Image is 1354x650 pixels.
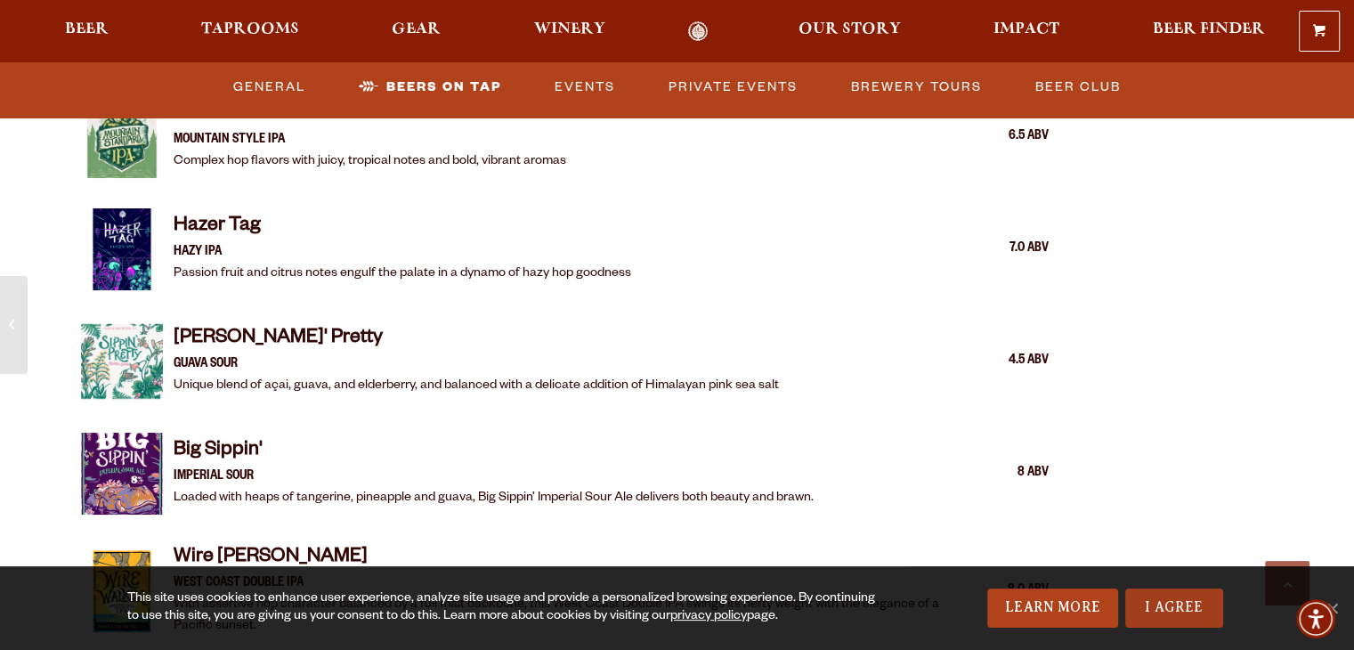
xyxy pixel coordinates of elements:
[174,545,950,573] h4: Wire [PERSON_NAME]
[174,264,631,285] p: Passion fruit and citrus notes engulf the palate in a dynamo of hazy hop goodness
[352,67,508,108] a: Beers on Tap
[81,96,163,178] img: Item Thumbnail
[174,354,779,376] p: GUAVA SOUR
[987,589,1118,628] a: Learn More
[661,67,805,108] a: Private Events
[534,22,605,37] span: Winery
[174,467,814,488] p: IMPERIAL SOUR
[127,590,887,626] div: This site uses cookies to enhance user experience, analyze site usage and provide a personalized ...
[201,22,299,37] span: Taprooms
[81,550,163,632] img: Item Thumbnail
[53,21,120,42] a: Beer
[665,21,732,42] a: Odell Home
[523,21,617,42] a: Winery
[174,326,779,354] h4: [PERSON_NAME]' Pretty
[1296,599,1335,638] div: Accessibility Menu
[799,22,901,37] span: Our Story
[1028,67,1128,108] a: Beer Club
[1140,21,1276,42] a: Beer Finder
[65,22,109,37] span: Beer
[993,22,1059,37] span: Impact
[960,462,1049,485] div: 8 ABV
[174,242,631,264] p: HAZY IPA
[190,21,311,42] a: Taprooms
[960,350,1049,373] div: 4.5 ABV
[392,22,441,37] span: Gear
[81,321,163,402] img: Item Thumbnail
[1152,22,1264,37] span: Beer Finder
[960,126,1049,149] div: 6.5 ABV
[1265,561,1309,605] a: Scroll to top
[174,214,631,242] h4: Hazer Tag
[174,376,779,397] p: Unique blend of açai, guava, and elderberry, and balanced with a delicate addition of Himalayan p...
[226,67,312,108] a: General
[1125,589,1223,628] a: I Agree
[982,21,1071,42] a: Impact
[844,67,989,108] a: Brewery Tours
[787,21,912,42] a: Our Story
[380,21,452,42] a: Gear
[960,238,1049,261] div: 7.0 ABV
[174,130,566,151] p: MOUNTAIN STYLE IPA
[670,610,747,624] a: privacy policy
[174,151,566,173] p: Complex hop flavors with juicy, tropical notes and bold, vibrant aromas
[81,208,163,290] img: Item Thumbnail
[81,433,163,515] img: Item Thumbnail
[174,488,814,509] p: Loaded with heaps of tangerine, pineapple and guava, Big Sippin’ Imperial Sour Ale delivers both ...
[174,438,814,467] h4: Big Sippin'
[547,67,622,108] a: Events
